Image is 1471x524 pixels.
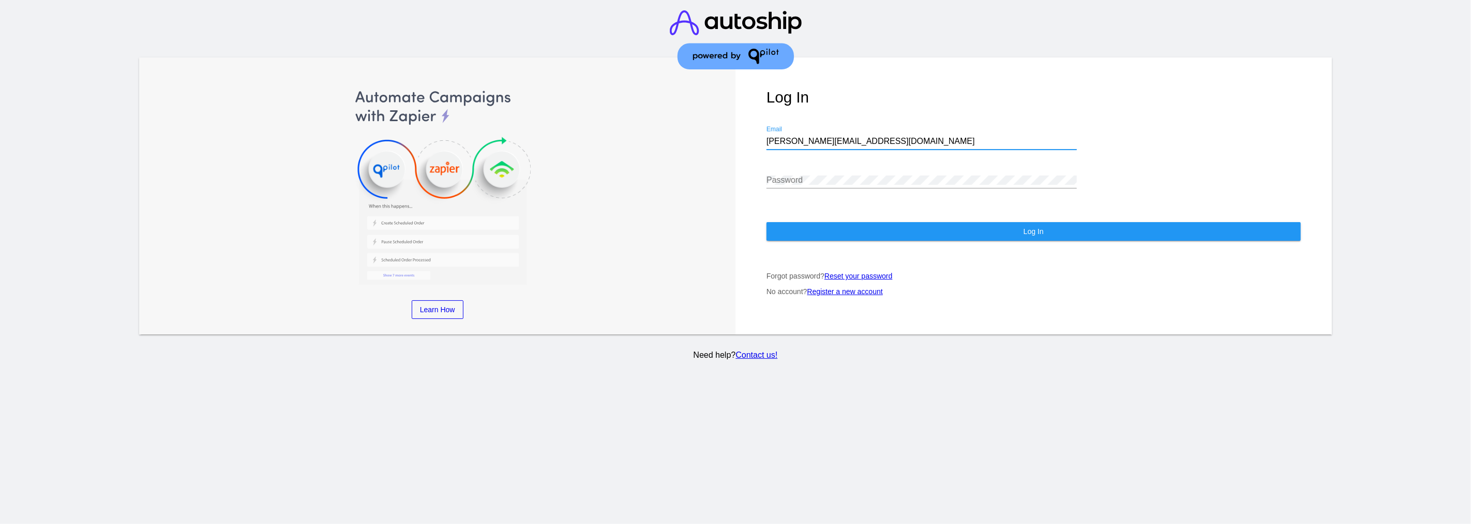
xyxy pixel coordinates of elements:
p: No account? [767,287,1301,296]
p: Forgot password? [767,272,1301,280]
a: Reset your password [824,272,893,280]
h1: Log In [767,89,1301,106]
button: Log In [767,222,1301,241]
p: Need help? [138,351,1334,360]
span: Learn How [420,305,455,314]
img: Automate Campaigns with Zapier, QPilot and Klaviyo [170,89,704,285]
span: Log In [1024,227,1044,236]
input: Email [767,137,1077,146]
a: Learn How [412,300,463,319]
a: Register a new account [807,287,883,296]
a: Contact us! [735,351,777,359]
